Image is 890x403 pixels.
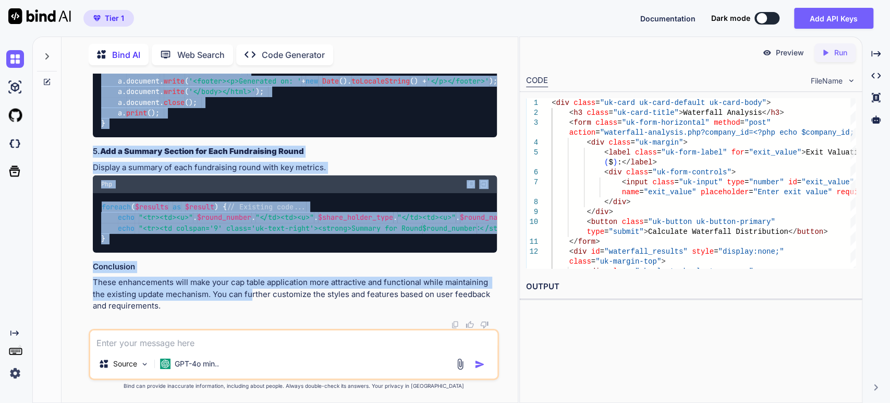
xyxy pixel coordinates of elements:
[118,213,135,222] span: echo
[683,138,687,147] span: >
[608,148,630,157] span: label
[126,98,160,107] span: document
[621,118,709,127] span: "uk-form-horizontal"
[617,158,621,167] span: :
[608,109,613,117] span: =
[626,168,648,176] span: class
[569,238,578,246] span: </
[587,208,595,216] span: </
[552,99,556,107] span: <
[762,48,772,57] img: preview
[797,228,823,236] span: button
[318,213,393,222] span: $share_holder_type
[526,108,538,118] div: 2
[578,238,595,246] span: form
[526,168,538,177] div: 6
[556,99,569,107] span: div
[526,237,538,247] div: 11
[749,178,784,186] span: "number"
[661,148,727,157] span: "uk-form-label"
[591,138,604,147] span: div
[164,98,185,107] span: close
[621,218,643,226] span: class
[587,267,591,276] span: <
[140,360,149,369] img: Pick Models
[185,202,214,211] span: $result
[113,359,137,369] p: Source
[112,49,140,61] p: Bind AI
[262,49,325,61] p: Code Generator
[630,138,635,147] span: =
[160,359,170,369] img: GPT-4o mini
[177,49,225,61] p: Web Search
[569,247,573,256] span: <
[771,109,779,117] span: h3
[731,148,744,157] span: for
[823,228,827,236] span: >
[164,76,185,86] span: write
[714,118,740,127] span: method
[613,198,626,206] span: div
[6,50,24,68] img: chat
[692,247,714,256] span: style
[801,178,854,186] span: "exit_value"
[604,198,613,206] span: </
[801,148,806,157] span: >
[640,14,696,23] span: Documentation
[600,99,766,107] span: "uk-card uk-card-default uk-card-body"
[836,188,871,196] span: required
[526,207,538,217] div: 9
[574,109,582,117] span: h3
[118,223,135,233] span: echo
[600,128,819,137] span: "waterfall-analysis.php?company_id=<?php echo $com
[126,66,160,75] span: document
[574,118,591,127] span: form
[397,213,456,222] span: "</td><td><u>"
[135,202,168,211] span: $results
[189,87,255,97] span: '</body></html>'
[788,178,797,186] span: id
[595,128,600,137] span: =
[587,218,591,226] span: <
[466,321,474,329] img: like
[351,76,410,86] span: toLocaleString
[526,148,538,158] div: 5
[656,148,661,157] span: =
[591,267,604,276] span: div
[797,178,801,186] span: =
[847,76,856,85] img: chevron down
[83,10,134,27] button: premiumTier 1
[255,213,314,222] span: "</td><td><u>"
[779,109,784,117] span: >
[643,188,696,196] span: "exit_value"
[6,135,24,152] img: darkCloudIdeIcon
[714,247,718,256] span: =
[93,261,497,273] h3: Conclusion
[753,267,757,276] span: >
[197,213,251,222] span: $round_number
[727,178,745,186] span: type
[93,277,497,312] p: These enhancements will make your cap table application more attractive and functional while main...
[617,118,621,127] span: =
[608,138,630,147] span: class
[749,148,801,157] span: "exit_value"
[454,358,466,370] img: attachment
[591,218,617,226] span: button
[626,198,630,206] span: >
[426,76,489,86] span: '</p></footer>'
[322,76,339,86] span: Date
[834,48,847,58] p: Run
[6,106,24,124] img: githubLight
[105,13,124,23] span: Tier 1
[93,162,497,174] p: Display a summary of each fundraising round with key metrics.
[526,98,538,108] div: 1
[621,158,630,167] span: </
[643,228,648,236] span: >
[811,76,843,86] span: FileName
[479,180,489,189] img: Open in Browser
[139,223,618,233] span: "<tr><td colspan='9' class='uk-text-right'><strong>Summary for Round :</strong> Total Amount Rais...
[451,321,459,329] img: copy
[175,359,219,369] p: GPT-4o min..
[788,228,797,236] span: </
[101,180,112,188] span: Php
